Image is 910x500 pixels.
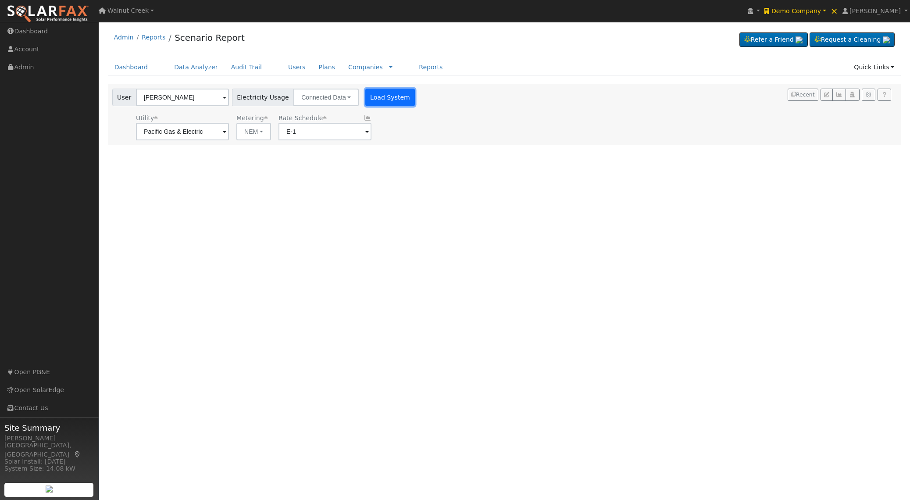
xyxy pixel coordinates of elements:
[878,89,891,101] a: Help Link
[46,486,53,493] img: retrieve
[4,434,94,443] div: [PERSON_NAME]
[4,457,94,466] div: Solar Install: [DATE]
[74,451,82,458] a: Map
[847,59,901,75] a: Quick Links
[278,123,371,140] input: Select a Rate Schedule
[136,114,229,123] div: Utility
[832,89,846,101] button: Multi-Series Graph
[412,59,449,75] a: Reports
[232,89,294,106] span: Electricity Usage
[282,59,312,75] a: Users
[236,114,271,123] div: Metering
[796,36,803,43] img: retrieve
[168,59,225,75] a: Data Analyzer
[114,34,134,41] a: Admin
[883,36,890,43] img: retrieve
[365,89,415,106] button: Load System
[849,7,901,14] span: [PERSON_NAME]
[771,7,821,14] span: Demo Company
[142,34,165,41] a: Reports
[821,89,833,101] button: Edit User
[810,32,895,47] a: Request a Cleaning
[112,89,136,106] span: User
[136,89,229,106] input: Select a User
[348,64,383,71] a: Companies
[4,422,94,434] span: Site Summary
[846,89,859,101] button: Login As
[236,123,271,140] button: NEM
[788,89,818,101] button: Recent
[862,89,875,101] button: Settings
[4,441,94,459] div: [GEOGRAPHIC_DATA], [GEOGRAPHIC_DATA]
[136,123,229,140] input: Select a Utility
[108,59,155,75] a: Dashboard
[831,6,838,16] span: ×
[107,7,149,14] span: Walnut Creek
[7,5,89,23] img: SolarFax
[293,89,359,106] button: Connected Data
[4,464,94,473] div: System Size: 14.08 kW
[278,114,327,121] span: Alias: None
[312,59,342,75] a: Plans
[739,32,808,47] a: Refer a Friend
[225,59,268,75] a: Audit Trail
[175,32,245,43] a: Scenario Report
